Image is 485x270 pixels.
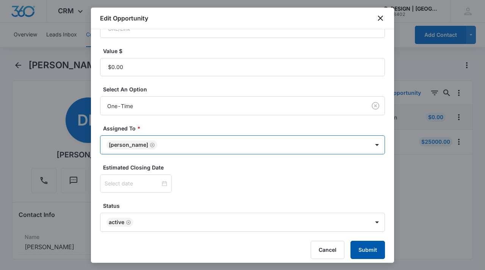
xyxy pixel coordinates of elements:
input: Value $ [100,58,385,76]
div: [PERSON_NAME] [109,142,148,148]
button: Submit [350,241,385,259]
input: Select date [105,179,160,188]
label: Select An Option [103,85,388,93]
button: close [376,14,385,23]
button: Clear [369,100,382,112]
label: Assigned To [103,124,388,132]
div: Remove Jessica Estrada [148,142,155,148]
label: Status [103,202,388,210]
label: Estimated Closing Date [103,163,388,171]
div: Remove Active [124,220,131,225]
label: Value $ [103,47,388,55]
h1: Edit Opportunity [100,14,148,23]
button: Cancel [311,241,344,259]
div: Active [109,220,124,225]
